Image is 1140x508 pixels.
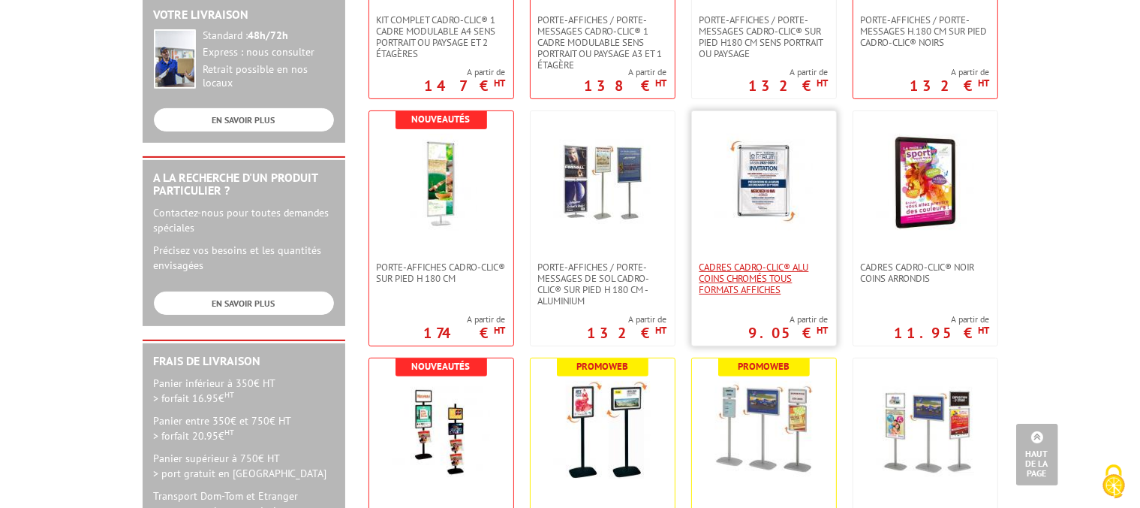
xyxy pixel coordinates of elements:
[554,134,651,231] img: Porte-affiches / Porte-messages de sol Cadro-Clic® sur pied H 180 cm - Aluminium
[154,171,334,198] h2: A la recherche d'un produit particulier ?
[154,392,235,405] span: > forfait 16.95€
[154,413,334,443] p: Panier entre 350€ et 750€ HT
[877,134,974,231] img: Cadres Cadro-Clic® Noir coins arrondis
[495,324,506,337] sup: HT
[749,66,829,78] span: A partir de
[424,328,506,337] p: 174 €
[248,29,289,42] strong: 48h/72h
[749,81,829,90] p: 132 €
[531,262,675,307] a: Porte-affiches / Porte-messages de sol Cadro-Clic® sur pied H 180 cm - Aluminium
[895,313,990,325] span: A partir de
[225,389,235,400] sup: HT
[531,14,675,71] a: Porte-affiches / Porte-messages Cadro-Clic® 1 cadre modulable sens portrait ou paysage A3 et 1 ét...
[425,66,506,78] span: A partir de
[877,381,974,479] img: Porte-affiches / Porte-messages Cadro-Clic® sur pied H 158 cm sens portrait ou paysage
[425,81,506,90] p: 147 €
[369,14,513,59] a: Kit complet cadro-Clic® 1 cadre modulable A4 sens portrait ou paysage et 2 étagères
[749,328,829,337] p: 9.05 €
[203,29,334,43] div: Standard :
[203,63,334,90] div: Retrait possible en nos locaux
[692,262,836,295] a: Cadres Cadro-Clic® Alu coins chromés tous formats affiches
[738,360,790,373] b: Promoweb
[225,427,235,437] sup: HT
[1016,424,1058,485] a: Haut de la page
[154,243,334,273] p: Précisez vos besoins et les quantités envisagées
[154,292,334,315] a: EN SAVOIR PLUS
[154,429,235,443] span: > forfait 20.95€
[495,77,506,89] sup: HT
[853,262,997,284] a: Cadres Cadro-Clic® Noir coins arrondis
[154,467,327,480] span: > port gratuit en [GEOGRAPHIC_DATA]
[979,324,990,337] sup: HT
[154,205,334,235] p: Contactez-nous pour toutes demandes spéciales
[861,14,990,48] span: Porte-affiches / Porte-messages H.180 cm SUR PIED CADRO-CLIC® NOIRS
[377,262,506,284] span: Porte-affiches Cadro-Clic® sur pied H 180 cm
[154,8,334,22] h2: Votre livraison
[861,262,990,284] span: Cadres Cadro-Clic® Noir coins arrondis
[154,355,334,368] h2: Frais de Livraison
[910,81,990,90] p: 132 €
[699,14,829,59] span: Porte-affiches / Porte-messages Cadro-Clic® sur pied H180 cm sens portrait ou paysage
[154,29,196,89] img: widget-livraison.jpg
[715,381,813,479] img: Porte-affiches / Porte-messages Cadro-Clic® sur pied H 133 ou 158 cm sens portrait ou paysage
[154,376,334,406] p: Panier inférieur à 350€ HT
[154,108,334,132] a: EN SAVOIR PLUS
[554,381,651,479] img: Porte-affiches / Porte-messages Black-Line® A3 H 133 ou 158 cm Cadro-Clic® noirs
[692,14,836,59] a: Porte-affiches / Porte-messages Cadro-Clic® sur pied H180 cm sens portrait ou paysage
[393,381,490,479] img: Porte-affiches / Porte-messages H.203 cm SUR PIED CADRO-CLIC® NOIRS
[1095,463,1132,500] img: Cookies (fenêtre modale)
[203,46,334,59] div: Express : nous consulter
[538,262,667,307] span: Porte-affiches / Porte-messages de sol Cadro-Clic® sur pied H 180 cm - Aluminium
[656,324,667,337] sup: HT
[538,14,667,71] span: Porte-affiches / Porte-messages Cadro-Clic® 1 cadre modulable sens portrait ou paysage A3 et 1 ét...
[369,262,513,284] a: Porte-affiches Cadro-Clic® sur pied H 180 cm
[749,313,829,325] span: A partir de
[377,14,506,59] span: Kit complet cadro-Clic® 1 cadre modulable A4 sens portrait ou paysage et 2 étagères
[424,313,506,325] span: A partir de
[817,324,829,337] sup: HT
[715,134,813,231] img: Cadres Cadro-Clic® Alu coins chromés tous formats affiches
[1087,457,1140,508] button: Cookies (fenêtre modale)
[979,77,990,89] sup: HT
[585,81,667,90] p: 138 €
[412,113,471,125] b: Nouveautés
[699,262,829,295] span: Cadres Cadro-Clic® Alu coins chromés tous formats affiches
[853,14,997,48] a: Porte-affiches / Porte-messages H.180 cm SUR PIED CADRO-CLIC® NOIRS
[910,66,990,78] span: A partir de
[576,360,628,373] b: Promoweb
[585,66,667,78] span: A partir de
[588,328,667,337] p: 132 €
[412,360,471,373] b: Nouveautés
[405,134,477,231] img: Porte-affiches Cadro-Clic® sur pied H 180 cm
[154,451,334,481] p: Panier supérieur à 750€ HT
[895,328,990,337] p: 11.95 €
[656,77,667,89] sup: HT
[588,313,667,325] span: A partir de
[817,77,829,89] sup: HT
